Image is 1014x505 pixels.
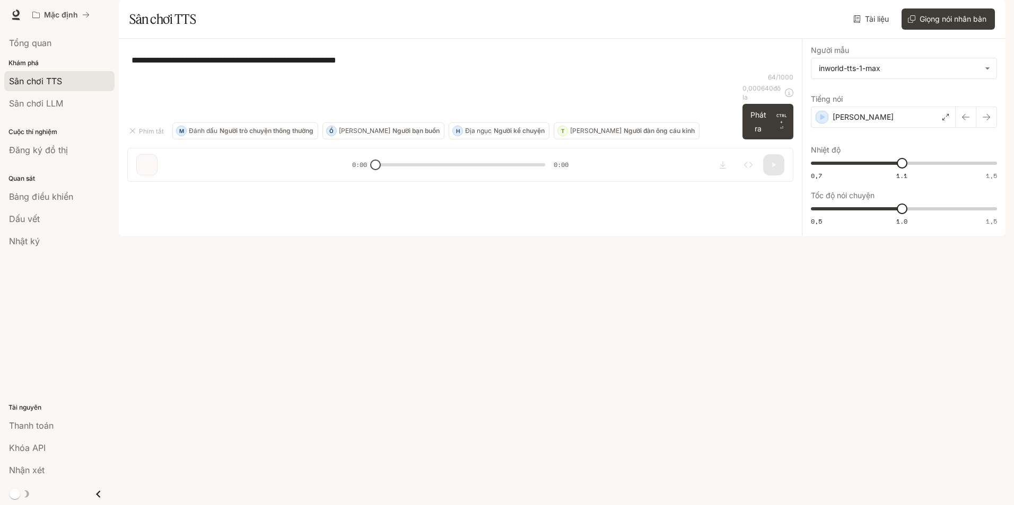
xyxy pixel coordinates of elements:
font: / [776,73,778,81]
font: H [456,128,460,134]
font: Đánh dấu [189,127,217,135]
font: 1,5 [986,217,997,226]
font: 64 [768,73,776,81]
font: M [179,128,184,134]
font: Người bạn buồn [392,127,440,135]
font: CTRL + [776,113,787,125]
font: Người trò chuyện thông thường [220,127,313,135]
font: Người mẫu [811,46,849,55]
font: [PERSON_NAME] [339,127,390,135]
font: Người kể chuyện [494,127,545,135]
font: 0,7 [811,171,822,180]
button: HĐịa ngụcNgười kể chuyện [449,122,549,139]
font: Phát ra [750,110,766,132]
font: Địa ngục [465,127,492,135]
button: T[PERSON_NAME]Người đàn ông cáu kỉnh [554,122,700,139]
font: ⏎ [780,126,784,130]
button: Ồ[PERSON_NAME]Người bạn buồn [322,122,444,139]
font: T [561,128,565,134]
font: 1.1 [896,171,907,180]
div: inworld-tts-1-max [811,58,996,78]
button: Tất cả không gian làm việc [28,4,94,25]
font: inworld-tts-1-max [819,64,880,73]
font: Mặc định [44,10,78,19]
font: Sân chơi TTS [129,11,196,27]
font: Tài liệu [865,14,889,23]
font: Phím tắt [139,127,164,135]
a: Tài liệu [851,8,893,30]
font: 1,5 [986,171,997,180]
font: Người đàn ông cáu kỉnh [624,127,695,135]
font: Tốc độ nói chuyện [811,191,875,200]
button: Phím tắt [127,122,168,139]
font: Nhiệt độ [811,145,841,154]
button: Phát raCTRL +⏎ [742,104,793,139]
font: Giọng nói nhân bản [920,14,986,23]
font: đô la [742,84,781,101]
font: Tiếng nói [811,94,843,103]
font: [PERSON_NAME] [570,127,622,135]
font: 0,5 [811,217,822,226]
font: Ồ [329,128,334,134]
font: 1.0 [896,217,907,226]
font: [PERSON_NAME] [833,112,894,121]
button: MĐánh dấuNgười trò chuyện thông thường [172,122,318,139]
font: 1000 [778,73,793,81]
button: Giọng nói nhân bản [902,8,995,30]
font: 0,000640 [742,84,773,92]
